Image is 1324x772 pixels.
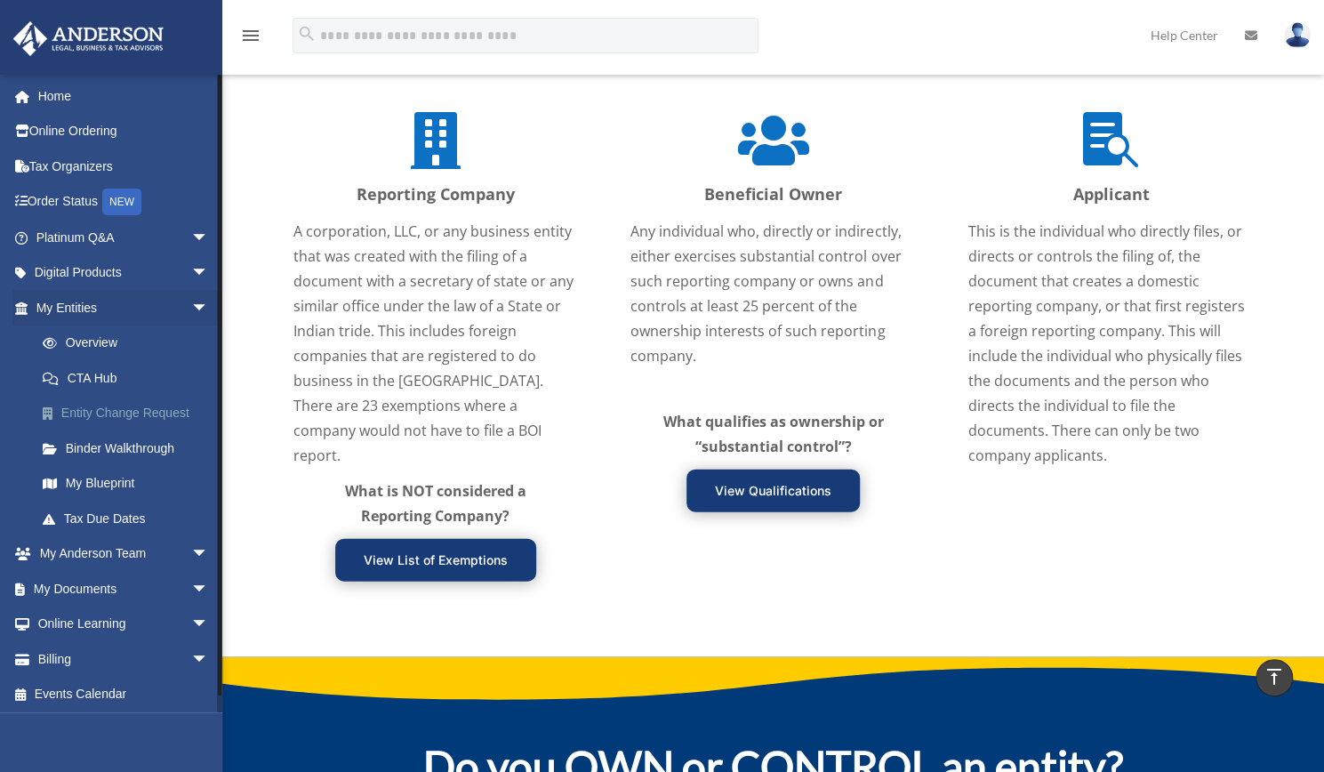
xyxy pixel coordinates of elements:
a: menu [240,31,261,46]
a: Binder Walkthrough [25,430,236,466]
span: arrow_drop_down [191,641,227,678]
p: Reporting Company [293,181,578,209]
span:  [1082,112,1139,169]
span: arrow_drop_down [191,220,227,256]
a: Tax Organizers [12,149,236,184]
a: View Qualifications [686,470,860,512]
p: Beneficial Owner [630,181,915,209]
a: CTA Hub [25,360,227,396]
a: Platinum Q&Aarrow_drop_down [12,220,236,255]
p: What qualifies as ownership or “substantial control”? [662,409,884,459]
a: View List of Exemptions [335,539,536,582]
span:  [737,112,808,169]
a: My Entitiesarrow_drop_down [12,290,236,326]
a: Billingarrow_drop_down [12,641,236,677]
i: search [297,24,317,44]
img: Anderson Advisors Platinum Portal [8,21,169,56]
i: vertical_align_top [1264,666,1285,688]
p: Applicant [968,181,1253,209]
a: Overview [25,326,236,361]
div: NEW [102,189,141,215]
a: Online Learningarrow_drop_down [12,607,236,642]
p: Any individual who, directly or indirectly, either exercises substantial control over such report... [630,219,915,368]
p: What is NOT considered a Reporting Company? [325,478,547,528]
span:  [411,112,461,169]
img: User Pic [1284,22,1311,48]
a: Home [12,78,236,114]
i: menu [240,25,261,46]
a: Online Ordering [12,114,236,149]
a: Digital Productsarrow_drop_down [12,255,236,291]
a: Entity Change Request [25,396,236,431]
a: Order StatusNEW [12,184,236,221]
a: My Blueprint [25,466,236,502]
span: arrow_drop_down [191,607,227,643]
span: arrow_drop_down [191,571,227,607]
a: Tax Due Dates [25,501,236,536]
a: My Anderson Teamarrow_drop_down [12,536,236,572]
span: arrow_drop_down [191,255,227,292]
p: A corporation, LLC, or any business entity that was created with the filing of a document with a ... [293,219,578,468]
a: Events Calendar [12,677,236,712]
a: vertical_align_top [1256,659,1293,696]
p: This is the individual who directly files, or directs or controls the filing of, the document tha... [968,219,1253,468]
span: arrow_drop_down [191,536,227,573]
a: My Documentsarrow_drop_down [12,571,236,607]
span: arrow_drop_down [191,290,227,326]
